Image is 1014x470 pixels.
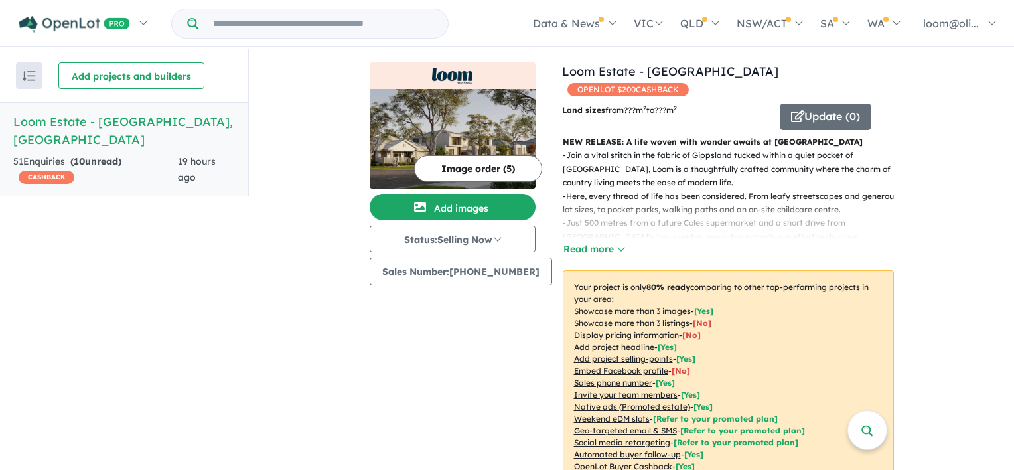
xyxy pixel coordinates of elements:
[201,9,445,38] input: Try estate name, suburb, builder or developer
[74,155,85,167] span: 10
[370,62,536,189] a: Loom Estate - Warragul LogoLoom Estate - Warragul
[680,426,805,435] span: [Refer to your promoted plan]
[674,437,798,447] span: [Refer to your promoted plan]
[694,306,713,316] span: [ Yes ]
[563,216,905,244] p: - Just 500 metres from a future Coles supermarket and a short drive from [GEOGRAPHIC_DATA]’s town...
[563,149,905,189] p: - Join a vital stitch in the fabric of Gippsland tucked within a quiet pocket of [GEOGRAPHIC_DATA...
[674,104,677,112] sup: 2
[370,89,536,189] img: Loom Estate - Warragul
[574,414,650,424] u: Weekend eDM slots
[574,390,678,400] u: Invite your team members
[414,155,542,182] button: Image order (5)
[646,282,690,292] b: 80 % ready
[574,354,673,364] u: Add project selling-points
[654,105,677,115] u: ???m
[681,390,700,400] span: [ Yes ]
[684,449,703,459] span: [Yes]
[658,342,677,352] span: [ Yes ]
[656,378,675,388] span: [ Yes ]
[23,71,36,81] img: sort.svg
[13,113,235,149] h5: Loom Estate - [GEOGRAPHIC_DATA] , [GEOGRAPHIC_DATA]
[574,306,691,316] u: Showcase more than 3 images
[562,105,605,115] b: Land sizes
[574,342,654,352] u: Add project headline
[574,437,670,447] u: Social media retargeting
[646,105,677,115] span: to
[58,62,204,89] button: Add projects and builders
[624,105,646,115] u: ??? m
[574,426,677,435] u: Geo-targeted email & SMS
[574,402,690,412] u: Native ads (Promoted estate)
[563,190,905,217] p: - Here, every thread of life has been considered. From leafy streetscapes and generous lot sizes,...
[693,318,711,328] span: [ No ]
[643,104,646,112] sup: 2
[567,83,689,96] span: OPENLOT $ 200 CASHBACK
[563,242,625,257] button: Read more
[13,154,178,186] div: 51 Enquir ies
[672,366,690,376] span: [ No ]
[574,366,668,376] u: Embed Facebook profile
[653,414,778,424] span: [Refer to your promoted plan]
[693,402,713,412] span: [Yes]
[563,135,894,149] p: NEW RELEASE: A life woven with wonder awaits at [GEOGRAPHIC_DATA]
[375,68,530,84] img: Loom Estate - Warragul Logo
[574,318,689,328] u: Showcase more than 3 listings
[574,330,679,340] u: Display pricing information
[370,258,552,285] button: Sales Number:[PHONE_NUMBER]
[19,171,74,184] span: CASHBACK
[676,354,695,364] span: [ Yes ]
[370,226,536,252] button: Status:Selling Now
[19,16,130,33] img: Openlot PRO Logo White
[370,194,536,220] button: Add images
[562,104,770,117] p: from
[70,155,121,167] strong: ( unread)
[574,449,681,459] u: Automated buyer follow-up
[682,330,701,340] span: [ No ]
[178,155,216,183] span: 19 hours ago
[780,104,871,130] button: Update (0)
[574,378,652,388] u: Sales phone number
[923,17,979,30] span: loom@oli...
[562,64,778,79] a: Loom Estate - [GEOGRAPHIC_DATA]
